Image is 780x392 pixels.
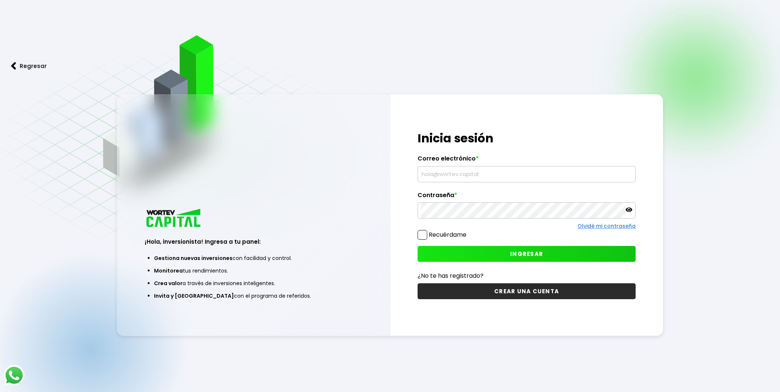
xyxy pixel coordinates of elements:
[4,365,24,386] img: logos_whatsapp-icon.242b2217.svg
[510,250,543,258] span: INGRESAR
[418,129,636,147] h1: Inicia sesión
[418,192,636,203] label: Contraseña
[154,290,354,302] li: con el programa de referidos.
[429,230,466,239] label: Recuérdame
[154,292,234,300] span: Invita y [GEOGRAPHIC_DATA]
[154,252,354,264] li: con facilidad y control.
[154,280,183,287] span: Crea valor
[154,254,232,262] span: Gestiona nuevas inversiones
[418,271,636,280] p: ¿No te has registrado?
[418,155,636,166] label: Correo electrónico
[154,267,183,274] span: Monitorea
[145,237,363,246] h3: ¡Hola, inversionista! Ingresa a tu panel:
[154,264,354,277] li: tus rendimientos.
[154,277,354,290] li: a través de inversiones inteligentes.
[11,62,16,70] img: flecha izquierda
[418,283,636,299] button: CREAR UNA CUENTA
[578,222,636,230] a: Olvidé mi contraseña
[421,166,632,182] input: hola@wortev.capital
[145,208,203,230] img: logo_wortev_capital
[418,246,636,262] button: INGRESAR
[418,271,636,299] a: ¿No te has registrado?CREAR UNA CUENTA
